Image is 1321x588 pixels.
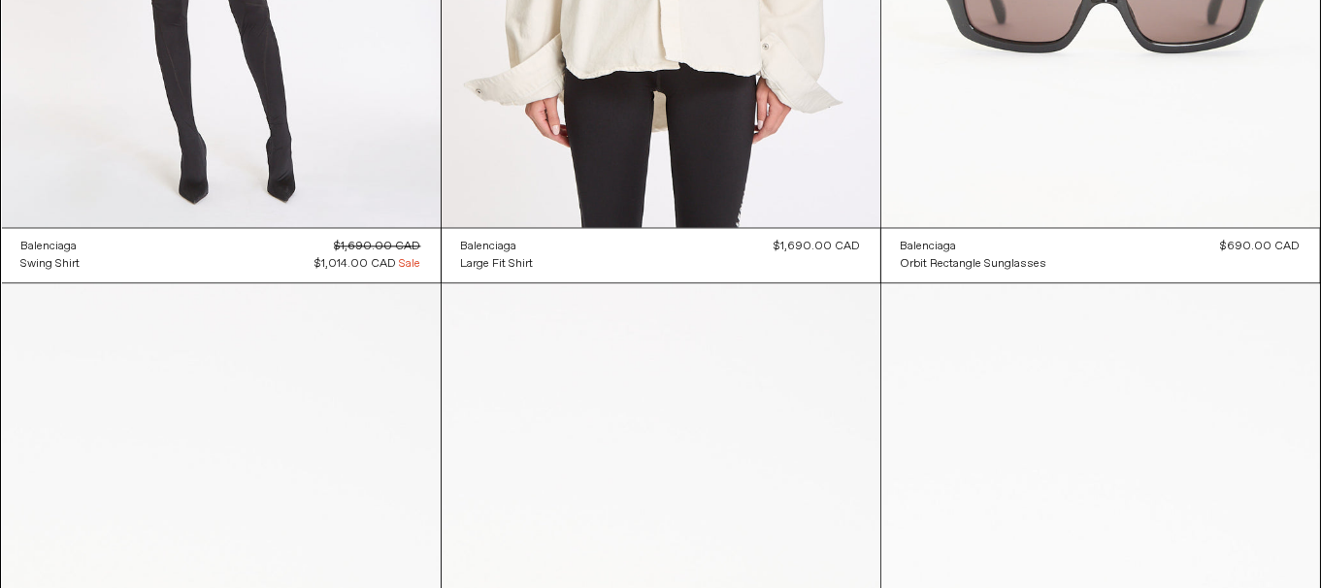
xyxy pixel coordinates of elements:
div: Balenciaga [461,239,517,255]
a: Swing Shirt [21,255,81,273]
div: Balenciaga [901,239,957,255]
span: $1,014.00 CAD [315,256,397,272]
a: Balenciaga [901,238,1047,255]
span: $1,690.00 CAD [775,239,861,254]
span: $690.00 CAD [1221,239,1301,254]
a: Large Fit Shirt [461,255,534,273]
a: Balenciaga [21,238,81,255]
a: Orbit Rectangle Sunglasses [901,255,1047,273]
div: Balenciaga [21,239,78,255]
span: Sale [400,255,421,273]
s: $1,690.00 CAD [335,239,421,254]
div: Orbit Rectangle Sunglasses [901,256,1047,273]
div: Large Fit Shirt [461,256,534,273]
a: Balenciaga [461,238,534,255]
div: Swing Shirt [21,256,81,273]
